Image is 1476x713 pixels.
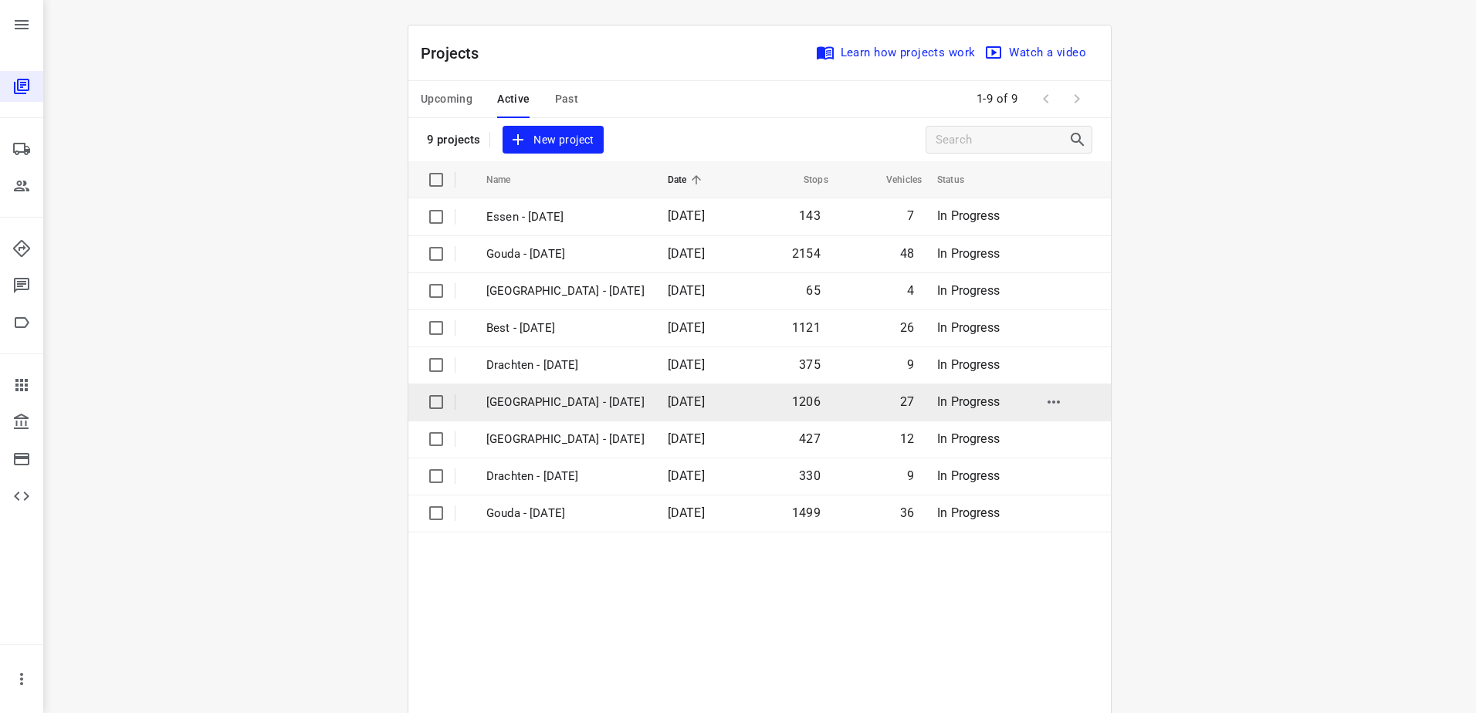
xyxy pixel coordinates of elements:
span: [DATE] [668,320,705,335]
span: Status [937,171,984,189]
span: 1-9 of 9 [970,83,1024,116]
span: [DATE] [668,283,705,298]
span: 330 [799,468,821,483]
span: Stops [784,171,828,189]
span: New project [512,130,594,150]
p: [GEOGRAPHIC_DATA] - [DATE] [486,282,645,300]
p: Projects [421,42,492,65]
span: In Progress [937,357,1000,372]
span: [DATE] [668,505,705,520]
span: 12 [900,431,914,446]
p: Zwolle - Tuesday [486,431,645,448]
span: 1206 [792,394,821,409]
p: Drachten - Tuesday [486,468,645,485]
span: 4 [907,283,914,298]
span: 48 [900,246,914,261]
span: 36 [900,505,914,520]
span: 9 [907,468,914,483]
span: Active [497,90,530,109]
p: 9 projects [427,133,480,147]
span: 1499 [792,505,821,520]
p: Best - [DATE] [486,319,645,337]
span: In Progress [937,505,1000,520]
span: Past [555,90,579,109]
span: [DATE] [668,394,705,409]
button: New project [503,126,603,154]
span: Upcoming [421,90,472,109]
span: Previous Page [1031,83,1061,114]
div: Search [1068,130,1092,149]
span: In Progress [937,246,1000,261]
span: 2154 [792,246,821,261]
p: Gouda - Tuesday [486,505,645,522]
span: Vehicles [866,171,922,189]
input: Search projects [936,128,1068,152]
span: In Progress [937,394,1000,409]
span: 9 [907,357,914,372]
p: Gouda - [DATE] [486,245,645,263]
span: 27 [900,394,914,409]
span: In Progress [937,208,1000,223]
p: [GEOGRAPHIC_DATA] - [DATE] [486,394,645,411]
p: Essen - [DATE] [486,208,645,226]
span: 143 [799,208,821,223]
span: Name [486,171,531,189]
span: In Progress [937,283,1000,298]
span: 65 [806,283,820,298]
span: In Progress [937,468,1000,483]
span: [DATE] [668,208,705,223]
span: In Progress [937,320,1000,335]
span: Date [668,171,707,189]
span: 427 [799,431,821,446]
span: 26 [900,320,914,335]
p: Drachten - [DATE] [486,356,645,374]
span: [DATE] [668,357,705,372]
span: [DATE] [668,246,705,261]
span: Next Page [1061,83,1092,114]
span: [DATE] [668,468,705,483]
span: 1121 [792,320,821,335]
span: 375 [799,357,821,372]
span: In Progress [937,431,1000,446]
span: 7 [907,208,914,223]
span: [DATE] [668,431,705,446]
